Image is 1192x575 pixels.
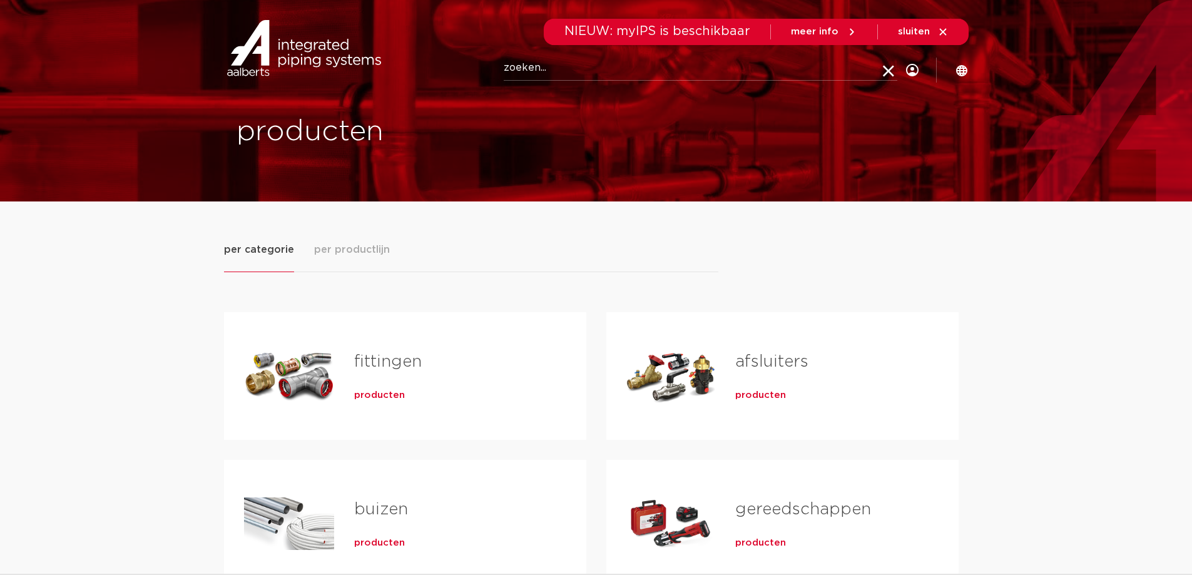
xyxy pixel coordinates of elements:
a: sluiten [898,26,949,38]
a: producten [354,537,405,549]
a: producten [735,537,786,549]
a: meer info [791,26,857,38]
span: per productlijn [314,242,390,257]
a: fittingen [354,354,422,370]
span: per categorie [224,242,294,257]
a: producten [354,389,405,402]
a: producten [735,389,786,402]
input: zoeken... [504,56,897,81]
span: meer info [791,27,838,36]
a: gereedschappen [735,501,871,517]
span: NIEUW: myIPS is beschikbaar [564,25,750,38]
div: my IPS [906,45,919,96]
a: buizen [354,501,408,517]
h1: producten [237,112,590,152]
a: afsluiters [735,354,808,370]
span: sluiten [898,27,930,36]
